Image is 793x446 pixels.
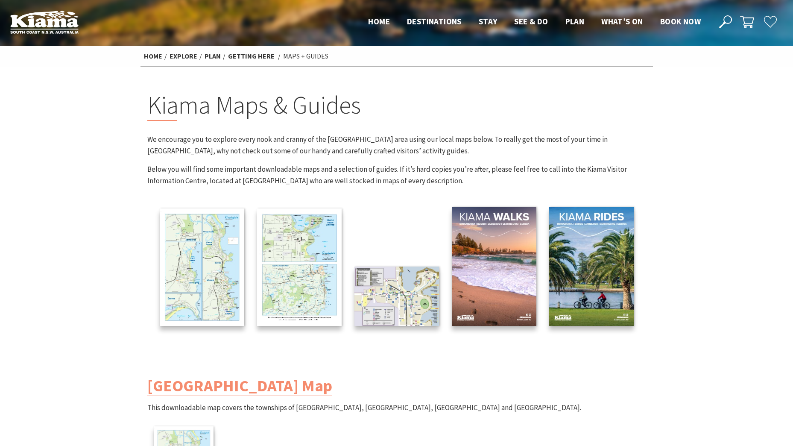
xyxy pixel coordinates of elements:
[147,90,646,121] h2: Kiama Maps & Guides
[257,208,342,326] img: Kiama Regional Map
[144,52,162,61] a: Home
[147,376,332,396] a: [GEOGRAPHIC_DATA] Map
[10,10,79,34] img: Kiama Logo
[601,16,643,26] span: What’s On
[170,52,197,61] a: Explore
[452,207,536,330] a: Kiama Walks Guide
[549,207,634,326] img: Kiama Cycling Guide
[565,16,585,26] span: Plan
[514,16,548,26] span: See & Do
[407,16,462,26] span: Destinations
[257,208,342,330] a: Kiama Regional Map
[147,164,646,187] p: Below you will find some important downloadable maps and a selection of guides. If it’s hard copi...
[283,51,328,62] li: Maps + Guides
[205,52,221,61] a: Plan
[549,207,634,330] a: Kiama Cycling Guide
[354,267,439,330] a: Kiama Mobility Map
[160,208,244,330] a: Kiama Townships Map
[160,208,244,326] img: Kiama Townships Map
[228,52,275,61] a: Getting Here
[479,16,497,26] span: Stay
[354,267,439,326] img: Kiama Mobility Map
[360,15,709,29] nav: Main Menu
[147,134,646,157] p: We encourage you to explore every nook and cranny of the [GEOGRAPHIC_DATA] area using our local m...
[368,16,390,26] span: Home
[660,16,701,26] span: Book now
[452,207,536,326] img: Kiama Walks Guide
